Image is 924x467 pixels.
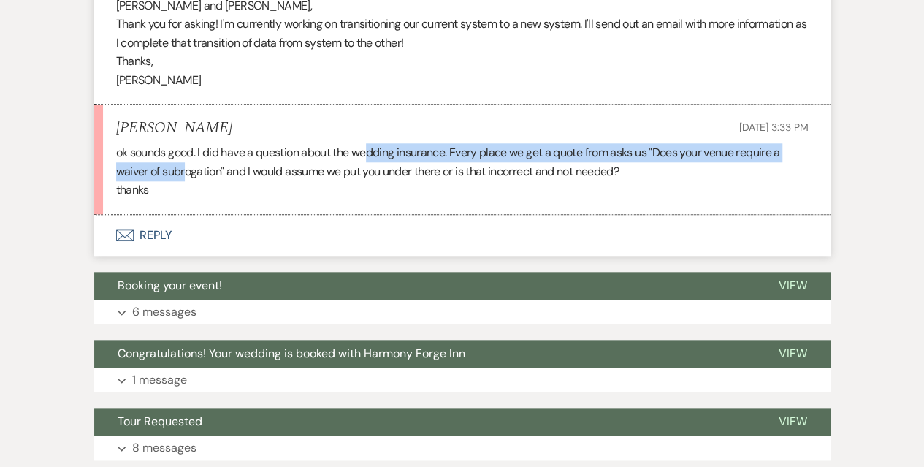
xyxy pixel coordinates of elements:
[116,15,809,52] p: Thank you for asking! I'm currently working on transitioning our current system to a new system. ...
[755,340,831,368] button: View
[779,414,807,429] span: View
[118,414,202,429] span: Tour Requested
[116,71,809,90] p: [PERSON_NAME]
[132,371,187,390] p: 1 message
[132,438,196,457] p: 8 messages
[94,368,831,392] button: 1 message
[94,300,831,324] button: 6 messages
[94,408,755,436] button: Tour Requested
[116,143,809,181] p: ok sounds good. I did have a question about the wedding insurance. Every place we get a quote fro...
[779,346,807,361] span: View
[738,121,808,134] span: [DATE] 3:33 PM
[132,303,196,322] p: 6 messages
[116,52,809,71] p: Thanks,
[94,436,831,460] button: 8 messages
[118,346,465,361] span: Congratulations! Your wedding is booked with Harmony Forge Inn
[116,145,780,179] span: Does your venue require a waiver of subrogation" and I would assume we put you under there or is ...
[755,408,831,436] button: View
[779,278,807,293] span: View
[94,272,755,300] button: Booking your event!
[755,272,831,300] button: View
[116,182,149,197] span: thanks
[116,119,232,137] h5: [PERSON_NAME]
[94,215,831,256] button: Reply
[118,278,222,293] span: Booking your event!
[94,340,755,368] button: Congratulations! Your wedding is booked with Harmony Forge Inn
